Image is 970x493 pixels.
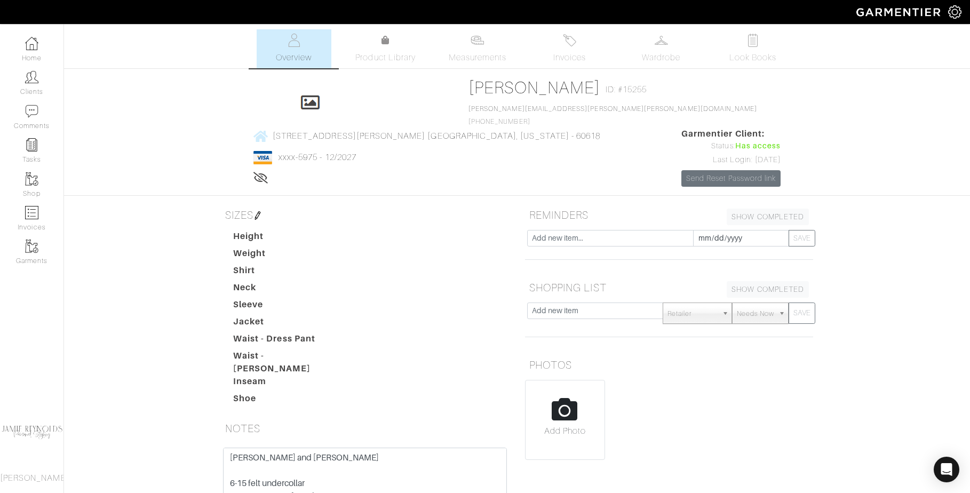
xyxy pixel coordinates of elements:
dt: Height [225,230,347,247]
dt: Jacket [225,315,347,332]
h5: SHOPPING LIST [525,277,813,298]
a: SHOW COMPLETED [727,209,809,225]
img: measurements-466bbee1fd09ba9460f595b01e5d73f9e2bff037440d3c8f018324cb6cdf7a4a.svg [471,34,484,47]
div: Last Login: [DATE] [681,154,781,166]
span: Garmentier Client: [681,128,781,140]
div: Status: [681,140,781,152]
dt: Weight [225,247,347,264]
dt: Sleeve [225,298,347,315]
dt: Waist - [PERSON_NAME] [225,349,347,375]
a: Invoices [532,29,607,68]
img: clients-icon-6bae9207a08558b7cb47a8932f037763ab4055f8c8b6bfacd5dc20c3e0201464.png [25,70,38,84]
div: Open Intercom Messenger [934,457,959,482]
a: Look Books [715,29,790,68]
img: garments-icon-b7da505a4dc4fd61783c78ac3ca0ef83fa9d6f193b1c9dc38574b1d14d53ca28.png [25,172,38,186]
span: Measurements [449,51,507,64]
img: garmentier-logo-header-white-b43fb05a5012e4ada735d5af1a66efaba907eab6374d6393d1fbf88cb4ef424d.png [851,3,948,21]
img: basicinfo-40fd8af6dae0f16599ec9e87c0ef1c0a1fdea2edbe929e3d69a839185d80c458.svg [287,34,300,47]
span: Wardrobe [642,51,680,64]
dt: Shoe [225,392,347,409]
h5: PHOTOS [525,354,813,376]
img: wardrobe-487a4870c1b7c33e795ec22d11cfc2ed9d08956e64fb3008fe2437562e282088.svg [655,34,668,47]
button: SAVE [789,230,815,246]
span: Needs Now [737,303,774,324]
a: xxxx-5975 - 12/2027 [279,153,356,162]
a: Send Reset Password link [681,170,781,187]
a: Measurements [440,29,515,68]
img: orders-icon-0abe47150d42831381b5fb84f609e132dff9fe21cb692f30cb5eec754e2cba89.png [25,206,38,219]
span: Look Books [729,51,777,64]
h5: REMINDERS [525,204,813,226]
dt: Inseam [225,375,347,392]
a: SHOW COMPLETED [727,281,809,298]
h5: NOTES [221,418,509,439]
span: [STREET_ADDRESS][PERSON_NAME] [GEOGRAPHIC_DATA], [US_STATE] - 60618 [273,131,600,141]
a: [PERSON_NAME][EMAIL_ADDRESS][PERSON_NAME][PERSON_NAME][DOMAIN_NAME] [468,105,757,113]
dt: Neck [225,281,347,298]
a: [STREET_ADDRESS][PERSON_NAME] [GEOGRAPHIC_DATA], [US_STATE] - 60618 [253,129,600,142]
dt: Shirt [225,264,347,281]
span: Overview [276,51,312,64]
img: visa-934b35602734be37eb7d5d7e5dbcd2044c359bf20a24dc3361ca3fa54326a8a7.png [253,151,272,164]
img: garments-icon-b7da505a4dc4fd61783c78ac3ca0ef83fa9d6f193b1c9dc38574b1d14d53ca28.png [25,240,38,253]
dt: Waist - Dress Pant [225,332,347,349]
span: Has access [735,140,781,152]
a: Wardrobe [624,29,698,68]
button: SAVE [789,303,815,324]
input: Add new item [527,303,663,319]
a: Overview [257,29,331,68]
span: ID: #15255 [606,83,647,96]
span: Product Library [355,51,416,64]
span: Invoices [553,51,586,64]
a: [PERSON_NAME] [468,78,600,97]
img: gear-icon-white-bd11855cb880d31180b6d7d6211b90ccbf57a29d726f0c71d8c61bd08dd39cc2.png [948,5,961,19]
input: Add new item... [527,230,694,246]
h5: SIZES [221,204,509,226]
a: Product Library [348,34,423,64]
img: todo-9ac3debb85659649dc8f770b8b6100bb5dab4b48dedcbae339e5042a72dfd3cc.svg [746,34,760,47]
img: reminder-icon-8004d30b9f0a5d33ae49ab947aed9ed385cf756f9e5892f1edd6e32f2345188e.png [25,138,38,152]
img: pen-cf24a1663064a2ec1b9c1bd2387e9de7a2fa800b781884d57f21acf72779bad2.png [253,211,262,220]
img: comment-icon-a0a6a9ef722e966f86d9cbdc48e553b5cf19dbc54f86b18d962a5391bc8f6eb6.png [25,105,38,118]
span: [PHONE_NUMBER] [468,105,757,125]
img: dashboard-icon-dbcd8f5a0b271acd01030246c82b418ddd0df26cd7fceb0bd07c9910d44c42f6.png [25,37,38,50]
img: orders-27d20c2124de7fd6de4e0e44c1d41de31381a507db9b33961299e4e07d508b8c.svg [563,34,576,47]
span: Retailer [667,303,718,324]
